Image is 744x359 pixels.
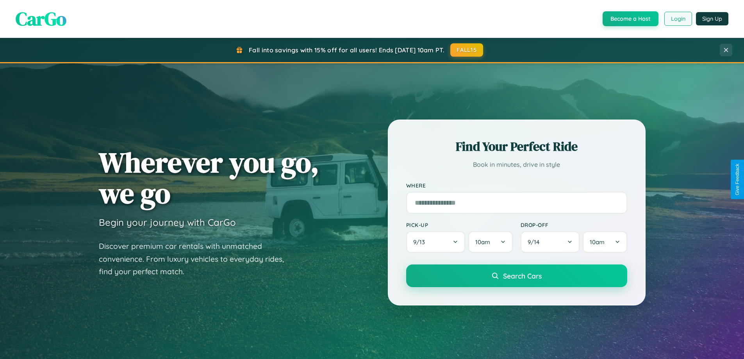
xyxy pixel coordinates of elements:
[603,11,658,26] button: Become a Host
[16,6,66,32] span: CarGo
[475,238,490,246] span: 10am
[521,221,627,228] label: Drop-off
[406,221,513,228] label: Pick-up
[664,12,692,26] button: Login
[406,159,627,170] p: Book in minutes, drive in style
[99,240,294,278] p: Discover premium car rentals with unmatched convenience. From luxury vehicles to everyday rides, ...
[249,46,444,54] span: Fall into savings with 15% off for all users! Ends [DATE] 10am PT.
[406,264,627,287] button: Search Cars
[590,238,605,246] span: 10am
[521,231,580,253] button: 9/14
[583,231,627,253] button: 10am
[413,238,429,246] span: 9 / 13
[735,164,740,195] div: Give Feedback
[696,12,728,25] button: Sign Up
[450,43,483,57] button: FALL15
[406,182,627,189] label: Where
[528,238,543,246] span: 9 / 14
[406,138,627,155] h2: Find Your Perfect Ride
[99,216,236,228] h3: Begin your journey with CarGo
[468,231,512,253] button: 10am
[503,271,542,280] span: Search Cars
[406,231,466,253] button: 9/13
[99,147,319,209] h1: Wherever you go, we go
